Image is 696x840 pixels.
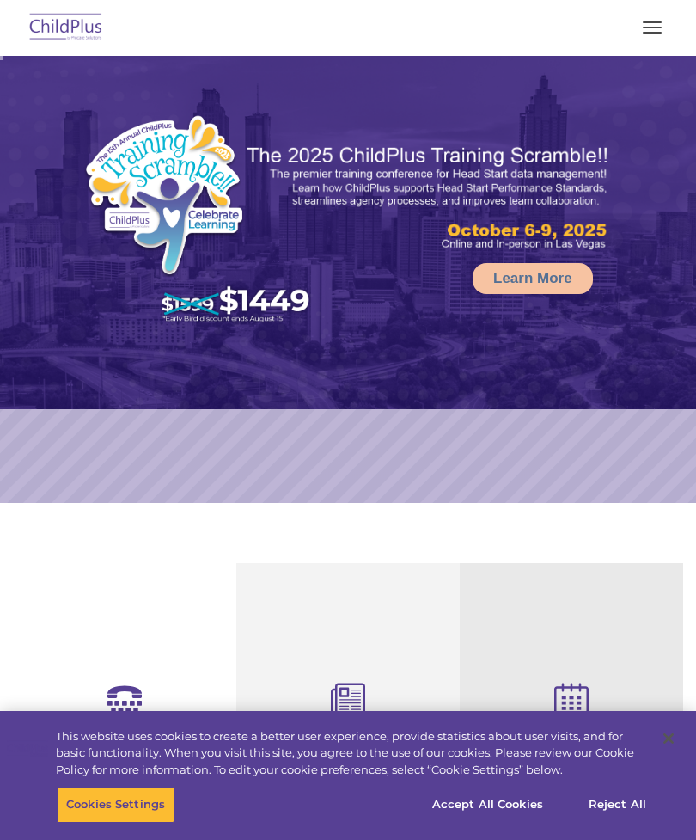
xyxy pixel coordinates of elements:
img: ChildPlus by Procare Solutions [26,8,107,48]
button: Accept All Cookies [423,787,553,823]
button: Reject All [564,787,671,823]
a: Learn More [473,263,593,294]
button: Close [650,720,687,757]
button: Cookies Settings [57,787,174,823]
div: This website uses cookies to create a better user experience, provide statistics about user visit... [56,728,648,779]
